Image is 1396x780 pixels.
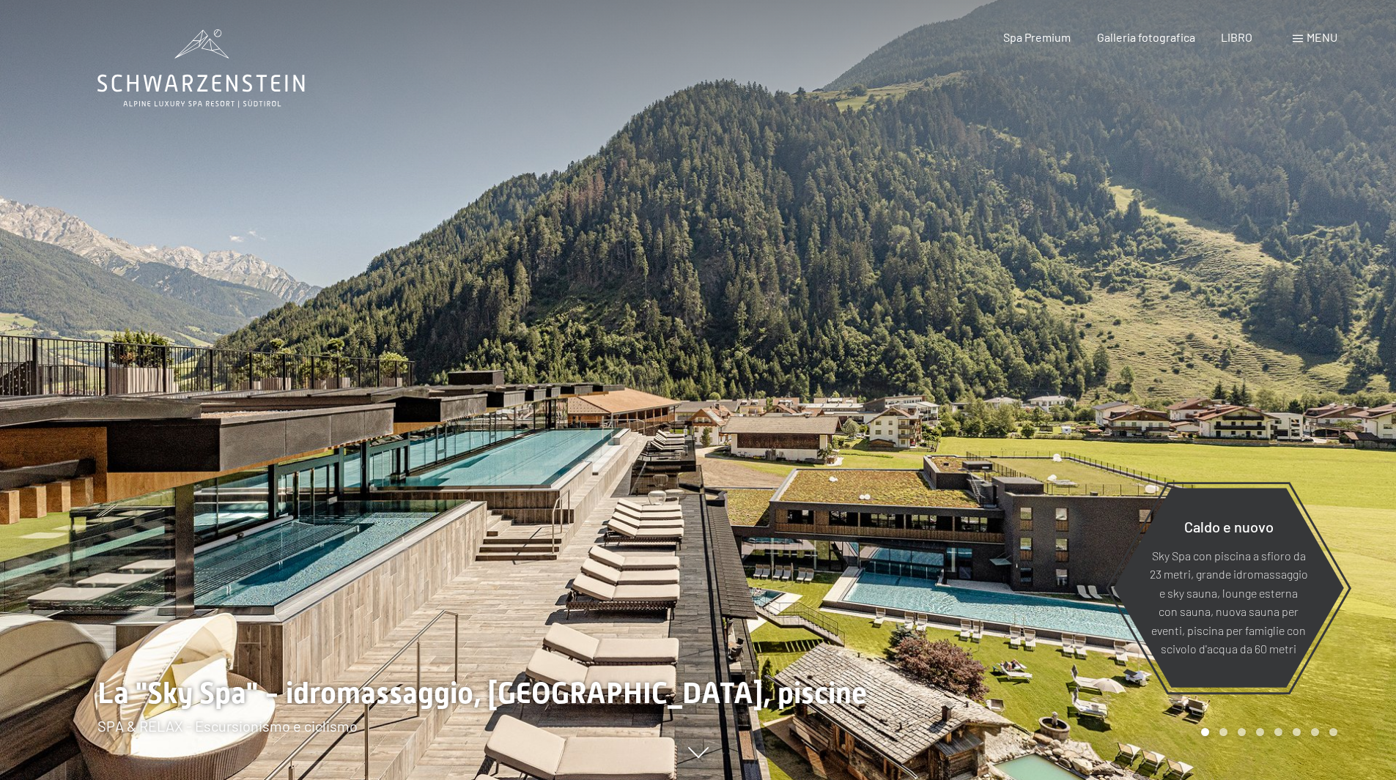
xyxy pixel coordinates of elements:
div: Paginazione carosello [1196,728,1337,736]
font: menu [1307,30,1337,44]
font: Sky Spa con piscina a sfioro da 23 metri, grande idromassaggio e sky sauna, lounge esterna con sa... [1150,548,1308,655]
div: Pagina 6 della giostra [1293,728,1301,736]
a: Caldo e nuovo Sky Spa con piscina a sfioro da 23 metri, grande idromassaggio e sky sauna, lounge ... [1112,487,1345,688]
a: LIBRO [1221,30,1252,44]
div: Pagina 4 del carosello [1256,728,1264,736]
div: Carosello Pagina 2 [1219,728,1227,736]
div: Pagina 3 della giostra [1238,728,1246,736]
font: Caldo e nuovo [1184,517,1274,535]
a: Spa Premium [1003,30,1071,44]
div: Pagina 8 della giostra [1329,728,1337,736]
div: Pagina Carosello 1 (Diapositiva corrente) [1201,728,1209,736]
div: Carosello Pagina 7 [1311,728,1319,736]
a: Galleria fotografica [1097,30,1195,44]
div: Pagina 5 della giostra [1274,728,1282,736]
